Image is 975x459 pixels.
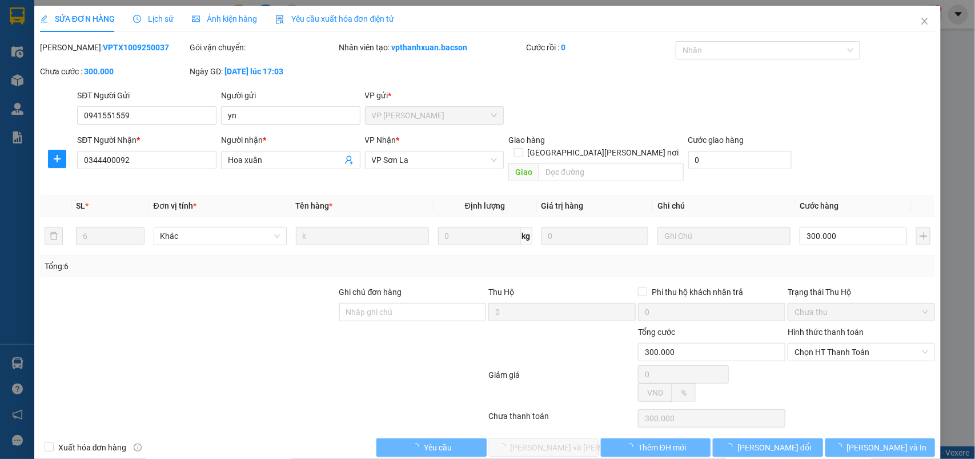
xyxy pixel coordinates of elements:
span: Giá trị hàng [541,201,584,210]
span: kg [521,227,532,245]
div: Người nhận [221,134,360,146]
span: edit [40,15,48,23]
span: Giao hàng [508,135,545,145]
span: info-circle [134,444,142,452]
span: [GEOGRAPHIC_DATA][PERSON_NAME] nơi [523,146,684,159]
span: Định lượng [465,201,505,210]
input: Cước giao hàng [688,151,792,169]
button: Thêm ĐH mới [601,438,711,457]
div: Chưa thanh toán [488,410,637,430]
div: Người gửi [221,89,360,102]
span: plus [49,154,66,163]
b: 300.000 [84,67,114,76]
span: VP Nhận [365,135,396,145]
button: [PERSON_NAME] đổi [713,438,822,457]
span: Tên hàng [296,201,333,210]
span: [PERSON_NAME] và In [847,441,927,454]
button: [PERSON_NAME] và [PERSON_NAME] hàng [489,438,599,457]
div: Ngày GD: [190,65,337,78]
span: SỬA ĐƠN HÀNG [40,14,115,23]
span: loading [725,443,737,451]
label: Hình thức thanh toán [788,328,864,337]
span: Giao [508,163,539,181]
span: % [681,388,687,397]
button: plus [48,150,66,168]
label: Cước giao hàng [688,135,744,145]
div: Gói vận chuyển: [190,41,337,54]
button: Close [909,6,941,38]
div: Cước rồi : [526,41,673,54]
div: Nhân viên tạo: [339,41,524,54]
span: VND [647,388,663,397]
button: delete [45,227,63,245]
span: Khác [161,227,280,245]
span: clock-circle [133,15,141,23]
input: Ghi Chú [657,227,791,245]
span: Tổng cước [638,328,675,337]
span: Ảnh kiện hàng [192,14,257,23]
div: Giảm giá [488,369,637,407]
span: Thu Hộ [488,288,514,297]
label: Ghi chú đơn hàng [339,288,402,297]
span: Lịch sử [133,14,174,23]
div: Tổng: 6 [45,260,377,273]
input: VD: Bàn, Ghế [296,227,429,245]
button: Yêu cầu [376,438,486,457]
b: vpthanhxuan.bacson [392,43,468,52]
span: Chọn HT Thanh Toán [795,344,928,361]
input: Ghi chú đơn hàng [339,303,487,321]
div: SĐT Người Gửi [77,89,216,102]
div: Chưa cước : [40,65,187,78]
span: loading [625,443,638,451]
span: Yêu cầu xuất hóa đơn điện tử [275,14,395,23]
span: user-add [344,155,354,165]
span: Cước hàng [800,201,838,210]
input: Dọc đường [539,163,684,181]
span: loading [411,443,424,451]
span: Yêu cầu [424,441,452,454]
div: Trạng thái Thu Hộ [788,286,935,298]
span: VP Thanh Xuân [372,107,497,124]
span: Thêm ĐH mới [638,441,686,454]
th: Ghi chú [653,195,795,217]
span: VP Sơn La [372,151,497,169]
b: 0 [561,43,565,52]
span: SL [76,201,85,210]
button: [PERSON_NAME] và In [825,438,935,457]
div: [PERSON_NAME]: [40,41,187,54]
button: plus [916,227,930,245]
span: Phí thu hộ khách nhận trả [647,286,748,298]
span: loading [834,443,847,451]
span: picture [192,15,200,23]
img: icon [275,15,284,24]
b: [DATE] lúc 17:03 [224,67,283,76]
input: 0 [541,227,649,245]
b: VPTX1009250037 [103,43,169,52]
span: Chưa thu [795,304,928,321]
span: Đơn vị tính [154,201,196,210]
span: [PERSON_NAME] đổi [737,441,811,454]
span: close [920,17,929,26]
div: VP gửi [365,89,504,102]
span: Xuất hóa đơn hàng [54,441,131,454]
div: SĐT Người Nhận [77,134,216,146]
